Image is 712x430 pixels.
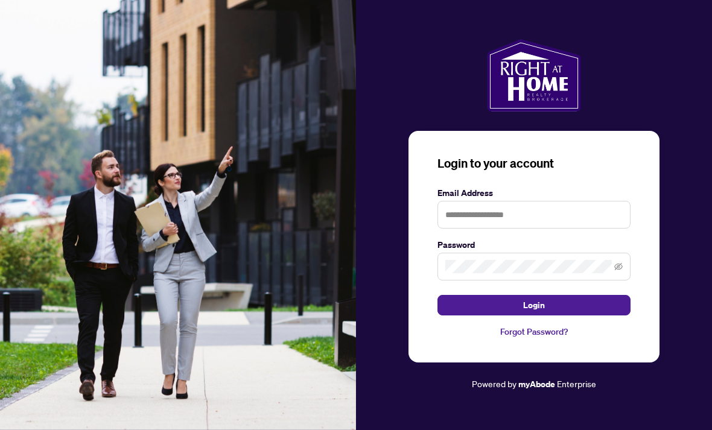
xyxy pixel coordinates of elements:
[437,186,631,200] label: Email Address
[437,295,631,315] button: Login
[472,378,517,389] span: Powered by
[518,378,555,391] a: myAbode
[437,325,631,338] a: Forgot Password?
[487,39,580,112] img: ma-logo
[437,155,631,172] h3: Login to your account
[523,296,545,315] span: Login
[437,238,631,251] label: Password
[614,262,623,271] span: eye-invisible
[557,378,596,389] span: Enterprise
